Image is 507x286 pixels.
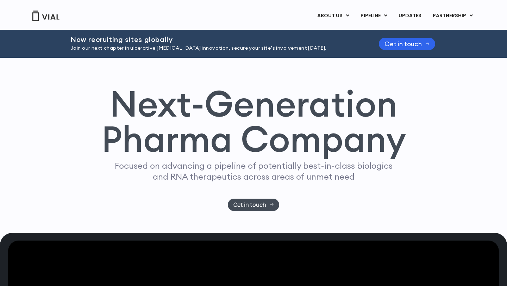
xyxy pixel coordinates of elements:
[312,10,355,22] a: ABOUT USMenu Toggle
[32,11,60,21] img: Vial Logo
[228,199,280,211] a: Get in touch
[112,160,395,182] p: Focused on advancing a pipeline of potentially best-in-class biologics and RNA therapeutics acros...
[379,38,435,50] a: Get in touch
[427,10,478,22] a: PARTNERSHIPMenu Toggle
[70,44,361,52] p: Join our next chapter in ulcerative [MEDICAL_DATA] innovation, secure your site’s involvement [DA...
[70,36,361,43] h2: Now recruiting sites globally
[233,202,266,207] span: Get in touch
[101,86,406,157] h1: Next-Generation Pharma Company
[384,41,422,46] span: Get in touch
[355,10,393,22] a: PIPELINEMenu Toggle
[393,10,427,22] a: UPDATES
